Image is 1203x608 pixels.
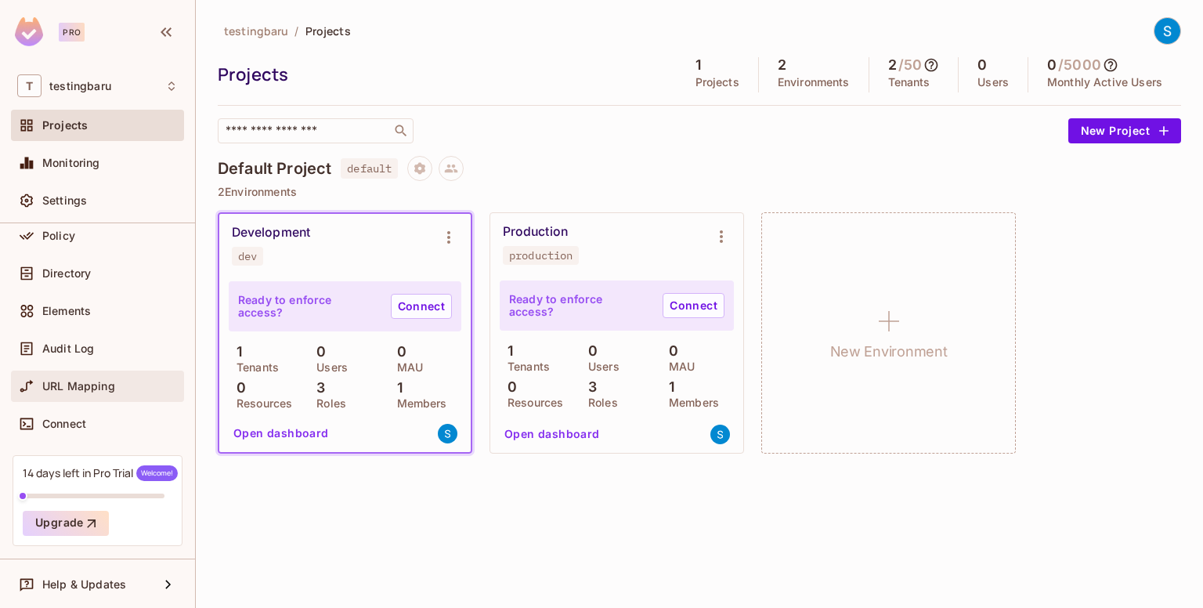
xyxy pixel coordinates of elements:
[17,74,42,97] span: T
[1154,18,1180,44] img: 21- Street
[580,360,620,373] p: Users
[42,305,91,317] span: Elements
[218,159,331,178] h4: Default Project
[238,250,257,262] div: dev
[695,76,739,89] p: Projects
[898,57,922,73] h5: / 50
[59,23,85,42] div: Pro
[218,63,669,86] div: Projects
[309,361,348,374] p: Users
[42,157,100,169] span: Monitoring
[500,379,517,395] p: 0
[42,230,75,242] span: Policy
[294,24,298,38] li: /
[1068,118,1181,143] button: New Project
[661,360,695,373] p: MAU
[389,344,406,360] p: 0
[389,397,447,410] p: Members
[229,344,242,360] p: 1
[42,342,94,355] span: Audit Log
[438,424,457,443] img: lord21street@gmail.com
[49,80,111,92] span: Workspace: testingbaru
[710,425,730,444] img: lord21street@gmail.com
[305,24,351,38] span: Projects
[500,360,550,373] p: Tenants
[227,421,335,446] button: Open dashboard
[309,344,326,360] p: 0
[778,57,786,73] h5: 2
[706,221,737,252] button: Environment settings
[580,343,598,359] p: 0
[42,119,88,132] span: Projects
[500,343,513,359] p: 1
[23,465,178,481] div: 14 days left in Pro Trial
[580,396,618,409] p: Roles
[136,465,178,481] span: Welcome!
[229,361,279,374] p: Tenants
[42,267,91,280] span: Directory
[661,379,674,395] p: 1
[433,222,464,253] button: Environment settings
[498,422,606,447] button: Open dashboard
[977,57,987,73] h5: 0
[218,186,1181,198] p: 2 Environments
[509,293,650,318] p: Ready to enforce access?
[500,396,563,409] p: Resources
[695,57,701,73] h5: 1
[341,158,398,179] span: default
[389,361,423,374] p: MAU
[42,380,115,393] span: URL Mapping
[391,294,452,319] a: Connect
[15,17,43,46] img: SReyMgAAAABJRU5ErkJggg==
[229,380,246,396] p: 0
[42,578,126,591] span: Help & Updates
[663,293,724,318] a: Connect
[232,225,310,241] div: Development
[661,396,719,409] p: Members
[229,397,292,410] p: Resources
[888,76,930,89] p: Tenants
[42,194,87,207] span: Settings
[224,24,288,38] span: testingbaru
[977,76,1009,89] p: Users
[389,380,403,396] p: 1
[580,379,597,395] p: 3
[23,511,109,536] button: Upgrade
[778,76,850,89] p: Environments
[830,340,948,364] h1: New Environment
[407,164,432,179] span: Project settings
[309,397,346,410] p: Roles
[309,380,325,396] p: 3
[1047,57,1057,73] h5: 0
[238,294,378,319] p: Ready to enforce access?
[1047,76,1162,89] p: Monthly Active Users
[42,418,86,430] span: Connect
[509,249,573,262] div: production
[503,224,568,240] div: Production
[661,343,678,359] p: 0
[888,57,897,73] h5: 2
[1058,57,1101,73] h5: / 5000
